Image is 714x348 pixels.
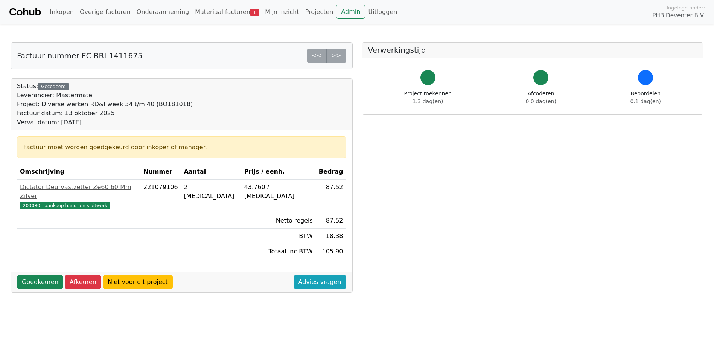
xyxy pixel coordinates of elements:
a: Admin [336,5,365,19]
td: BTW [241,229,316,244]
a: Goedkeuren [17,275,63,289]
div: 43.760 / [MEDICAL_DATA] [244,183,313,201]
div: Verval datum: [DATE] [17,118,193,127]
div: 2 [MEDICAL_DATA] [184,183,238,201]
td: Netto regels [241,213,316,229]
td: 105.90 [316,244,346,259]
div: Status: [17,82,193,127]
div: Project toekennen [404,90,452,105]
span: 203080 - aankoop hang- en sluitwerk [20,202,110,209]
div: Dictator Deurvastzetter Ze60 60 Mm Zilver [20,183,137,201]
a: Cohub [9,3,41,21]
a: Overige facturen [77,5,134,20]
a: Mijn inzicht [262,5,302,20]
h5: Verwerkingstijd [368,46,697,55]
span: PHB Deventer B.V. [652,11,705,20]
span: Ingelogd onder: [667,4,705,11]
a: Niet voor dit project [103,275,173,289]
div: Afcoderen [526,90,556,105]
a: Projecten [302,5,336,20]
td: 87.52 [316,213,346,229]
a: Afkeuren [65,275,101,289]
td: 87.52 [316,180,346,213]
div: Leverancier: Mastermate [17,91,193,100]
div: Factuur moet worden goedgekeurd door inkoper of manager. [23,143,340,152]
div: Project: Diverse werken RD&I week 34 t/m 40 (BO181018) [17,100,193,109]
a: Materiaal facturen1 [192,5,262,20]
span: 0.0 dag(en) [526,98,556,104]
th: Omschrijving [17,164,140,180]
a: Uitloggen [365,5,400,20]
th: Aantal [181,164,241,180]
th: Bedrag [316,164,346,180]
a: Inkopen [47,5,76,20]
td: 221079106 [140,180,181,213]
h5: Factuur nummer FC-BRI-1411675 [17,51,143,60]
a: Advies vragen [294,275,346,289]
span: 1.3 dag(en) [413,98,443,104]
a: Dictator Deurvastzetter Ze60 60 Mm Zilver203080 - aankoop hang- en sluitwerk [20,183,137,210]
div: Beoordelen [630,90,661,105]
div: Gecodeerd [38,83,69,90]
th: Nummer [140,164,181,180]
span: 1 [250,9,259,16]
div: Factuur datum: 13 oktober 2025 [17,109,193,118]
td: Totaal inc BTW [241,244,316,259]
a: Onderaanneming [134,5,192,20]
span: 0.1 dag(en) [630,98,661,104]
th: Prijs / eenh. [241,164,316,180]
td: 18.38 [316,229,346,244]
